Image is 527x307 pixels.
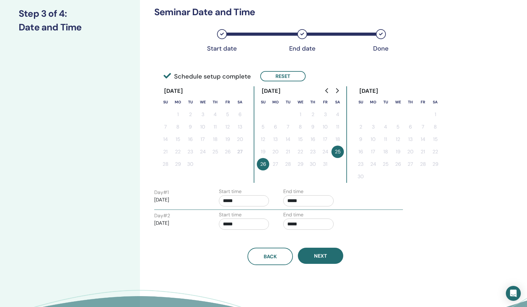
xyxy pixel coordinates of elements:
button: 29 [172,158,184,170]
button: 6 [404,121,417,133]
button: 20 [404,146,417,158]
th: Sunday [354,96,367,108]
th: Wednesday [196,96,209,108]
th: Wednesday [392,96,404,108]
th: Monday [269,96,282,108]
button: 7 [159,121,172,133]
button: 5 [257,121,269,133]
button: 20 [269,146,282,158]
button: 30 [184,158,196,170]
label: Start time [219,188,242,195]
button: 16 [354,146,367,158]
button: 22 [172,146,184,158]
button: Go to next month [332,84,342,97]
th: Saturday [331,96,344,108]
div: End date [287,45,318,52]
button: 25 [379,158,392,170]
div: [DATE] [257,86,286,96]
button: 18 [209,133,221,146]
th: Sunday [257,96,269,108]
button: 5 [221,108,234,121]
button: 11 [331,121,344,133]
button: 3 [367,121,379,133]
button: 4 [209,108,221,121]
button: 8 [429,121,441,133]
button: 4 [331,108,344,121]
button: 8 [172,121,184,133]
button: 29 [429,158,441,170]
th: Wednesday [294,96,307,108]
button: 11 [209,121,221,133]
button: 15 [429,133,441,146]
th: Thursday [404,96,417,108]
button: 9 [307,121,319,133]
button: 19 [221,133,234,146]
h3: Date and Time [19,22,121,33]
button: 27 [269,158,282,170]
th: Monday [172,96,184,108]
p: [DATE] [154,196,205,204]
button: 6 [234,108,246,121]
button: 17 [319,133,331,146]
button: Next [298,248,343,264]
button: 22 [294,146,307,158]
span: Schedule setup complete [164,72,251,81]
button: 12 [392,133,404,146]
button: 12 [221,121,234,133]
button: 27 [404,158,417,170]
th: Thursday [209,96,221,108]
button: 24 [196,146,209,158]
button: 16 [307,133,319,146]
label: Day # 2 [154,212,170,219]
div: Start date [206,45,238,52]
div: Done [365,45,396,52]
button: 25 [209,146,221,158]
button: Reset [260,71,306,81]
button: 23 [184,146,196,158]
button: 6 [269,121,282,133]
button: 23 [354,158,367,170]
button: 15 [172,133,184,146]
button: 1 [172,108,184,121]
button: 19 [392,146,404,158]
div: [DATE] [354,86,383,96]
button: 14 [417,133,429,146]
button: 14 [282,133,294,146]
button: 7 [417,121,429,133]
div: Open Intercom Messenger [506,286,521,301]
button: 5 [392,121,404,133]
button: 10 [367,133,379,146]
button: 11 [379,133,392,146]
button: 31 [319,158,331,170]
h3: Seminar Date and Time [154,7,437,18]
button: 17 [367,146,379,158]
th: Thursday [307,96,319,108]
button: 13 [404,133,417,146]
button: 17 [196,133,209,146]
th: Tuesday [379,96,392,108]
th: Tuesday [184,96,196,108]
button: 26 [392,158,404,170]
button: 3 [319,108,331,121]
button: 1 [429,108,441,121]
button: 28 [282,158,294,170]
button: 13 [234,121,246,133]
button: 7 [282,121,294,133]
th: Saturday [234,96,246,108]
button: 8 [294,121,307,133]
button: 2 [354,121,367,133]
label: Day # 1 [154,189,169,196]
button: 24 [367,158,379,170]
button: 1 [294,108,307,121]
th: Saturday [429,96,441,108]
button: 3 [196,108,209,121]
button: 27 [234,146,246,158]
button: 21 [417,146,429,158]
button: 4 [379,121,392,133]
button: 2 [184,108,196,121]
button: 22 [429,146,441,158]
button: 18 [331,133,344,146]
label: End time [283,211,303,219]
button: 20 [234,133,246,146]
button: 25 [331,146,344,158]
